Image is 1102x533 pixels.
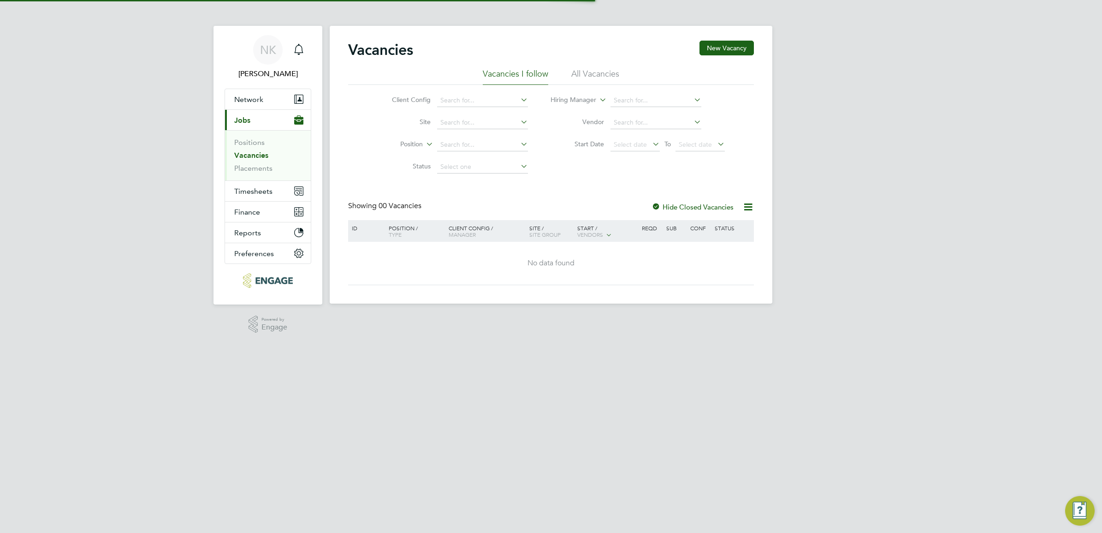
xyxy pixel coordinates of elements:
[614,140,647,149] span: Select date
[225,273,311,288] a: Go to home page
[234,208,260,216] span: Finance
[379,201,421,210] span: 00 Vacancies
[225,181,311,201] button: Timesheets
[234,228,261,237] span: Reports
[261,316,287,323] span: Powered by
[234,164,273,173] a: Placements
[382,220,446,242] div: Position /
[577,231,603,238] span: Vendors
[378,118,431,126] label: Site
[529,231,561,238] span: Site Group
[225,35,311,79] a: NK[PERSON_NAME]
[449,231,476,238] span: Manager
[551,140,604,148] label: Start Date
[483,68,548,85] li: Vacancies I follow
[527,220,575,242] div: Site /
[350,220,382,236] div: ID
[234,187,273,196] span: Timesheets
[664,220,688,236] div: Sub
[225,89,311,109] button: Network
[389,231,402,238] span: Type
[225,110,311,130] button: Jobs
[575,220,640,243] div: Start /
[699,41,754,55] button: New Vacancy
[234,116,250,125] span: Jobs
[348,41,413,59] h2: Vacancies
[551,118,604,126] label: Vendor
[225,243,311,264] button: Preferences
[234,95,263,104] span: Network
[225,68,311,79] span: Nicola Kelly
[679,140,712,149] span: Select date
[437,94,528,107] input: Search for...
[350,258,752,268] div: No data found
[688,220,712,236] div: Conf
[260,44,276,56] span: NK
[437,138,528,151] input: Search for...
[234,151,268,160] a: Vacancies
[543,96,596,105] label: Hiring Manager
[348,201,423,211] div: Showing
[234,249,274,258] span: Preferences
[437,116,528,129] input: Search for...
[437,161,528,174] input: Select one
[378,162,431,170] label: Status
[571,68,619,85] li: All Vacancies
[234,138,265,147] a: Positions
[610,116,701,129] input: Search for...
[249,316,288,333] a: Powered byEngage
[225,222,311,243] button: Reports
[225,130,311,180] div: Jobs
[610,94,701,107] input: Search for...
[243,273,292,288] img: konnectrecruit-logo-retina.png
[378,96,431,104] label: Client Config
[640,220,664,236] div: Reqd
[261,323,287,331] span: Engage
[712,220,752,236] div: Status
[446,220,527,242] div: Client Config /
[225,202,311,222] button: Finance
[1065,496,1095,526] button: Engage Resource Center
[652,203,734,211] label: Hide Closed Vacancies
[662,138,674,150] span: To
[370,140,423,149] label: Position
[213,26,322,305] nav: Main navigation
